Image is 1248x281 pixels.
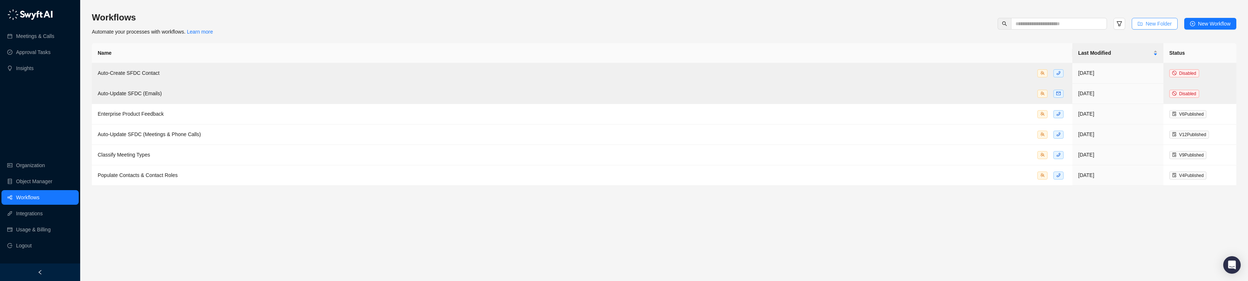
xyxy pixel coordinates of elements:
[7,9,53,20] img: logo-05li4sbe.png
[92,29,213,35] span: Automate your processes with workflows.
[187,29,213,35] a: Learn more
[1072,104,1163,124] td: [DATE]
[16,238,32,253] span: Logout
[1179,71,1196,76] span: Disabled
[1172,153,1177,157] span: file-done
[98,70,160,76] span: Auto-Create SFDC Contact
[92,12,213,23] h3: Workflows
[1179,153,1204,158] span: V 9 Published
[7,243,12,248] span: logout
[1056,173,1061,177] span: phone
[1056,91,1061,96] span: mail
[1116,21,1122,27] span: filter
[1072,124,1163,145] td: [DATE]
[98,152,150,158] span: Classify Meeting Types
[16,45,51,59] a: Approval Tasks
[1190,21,1195,26] span: plus-circle
[16,206,43,221] a: Integrations
[1179,132,1206,137] span: V 12 Published
[1056,71,1061,75] span: phone
[1179,173,1204,178] span: V 4 Published
[1056,153,1061,157] span: phone
[38,270,43,275] span: left
[1056,112,1061,116] span: phone
[16,222,51,237] a: Usage & Billing
[1172,112,1177,116] span: file-done
[1172,71,1177,75] span: stop
[1072,63,1163,84] td: [DATE]
[1040,132,1045,136] span: team
[1138,21,1143,26] span: folder-add
[98,131,201,137] span: Auto-Update SFDC (Meetings & Phone Calls)
[16,174,52,189] a: Object Manager
[1179,112,1204,117] span: V 6 Published
[1072,165,1163,186] td: [DATE]
[1072,84,1163,104] td: [DATE]
[1040,173,1045,177] span: team
[1198,20,1231,28] span: New Workflow
[98,111,164,117] span: Enterprise Product Feedback
[1002,21,1007,26] span: search
[1146,20,1172,28] span: New Folder
[1172,173,1177,177] span: file-done
[1172,132,1177,136] span: file-done
[16,158,45,173] a: Organization
[1223,256,1241,274] div: Open Intercom Messenger
[1163,43,1236,63] th: Status
[1078,49,1152,57] span: Last Modified
[1040,153,1045,157] span: team
[1072,145,1163,165] td: [DATE]
[1056,132,1061,136] span: phone
[16,190,39,205] a: Workflows
[92,43,1072,63] th: Name
[16,29,54,43] a: Meetings & Calls
[1184,18,1236,30] button: New Workflow
[1172,91,1177,96] span: stop
[16,61,34,76] a: Insights
[1132,18,1178,30] button: New Folder
[1040,71,1045,75] span: team
[98,172,178,178] span: Populate Contacts & Contact Roles
[1040,91,1045,96] span: team
[1179,91,1196,96] span: Disabled
[98,91,162,96] span: Auto-Update SFDC (Emails)
[1040,112,1045,116] span: team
